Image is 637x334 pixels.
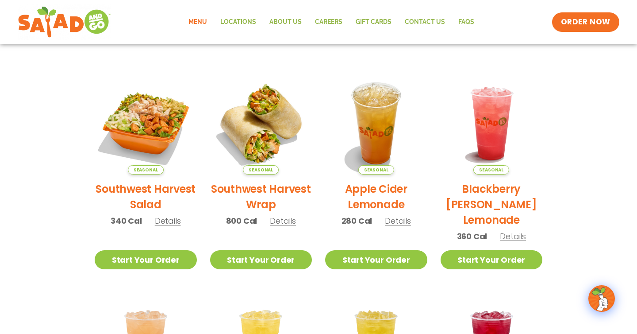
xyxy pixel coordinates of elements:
[243,165,279,175] span: Seasonal
[270,215,296,226] span: Details
[441,250,543,269] a: Start Your Order
[457,230,487,242] span: 360 Cal
[398,12,452,32] a: Contact Us
[385,215,411,226] span: Details
[308,12,349,32] a: Careers
[18,4,111,40] img: new-SAG-logo-768×292
[358,165,394,175] span: Seasonal
[182,12,214,32] a: Menu
[111,215,142,227] span: 340 Cal
[210,250,312,269] a: Start Your Order
[155,215,181,226] span: Details
[210,181,312,212] h2: Southwest Harvest Wrap
[95,181,197,212] h2: Southwest Harvest Salad
[182,12,481,32] nav: Menu
[452,12,481,32] a: FAQs
[95,250,197,269] a: Start Your Order
[473,165,509,175] span: Seasonal
[263,12,308,32] a: About Us
[325,72,427,175] img: Product photo for Apple Cider Lemonade
[500,231,526,242] span: Details
[561,17,610,27] span: ORDER NOW
[589,286,614,311] img: wpChatIcon
[441,181,543,228] h2: Blackberry [PERSON_NAME] Lemonade
[342,215,372,227] span: 280 Cal
[226,215,257,227] span: 800 Cal
[128,165,164,175] span: Seasonal
[214,12,263,32] a: Locations
[95,72,197,175] img: Product photo for Southwest Harvest Salad
[210,72,312,175] img: Product photo for Southwest Harvest Wrap
[349,12,398,32] a: GIFT CARDS
[325,181,427,212] h2: Apple Cider Lemonade
[441,72,543,175] img: Product photo for Blackberry Bramble Lemonade
[325,250,427,269] a: Start Your Order
[552,12,619,32] a: ORDER NOW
